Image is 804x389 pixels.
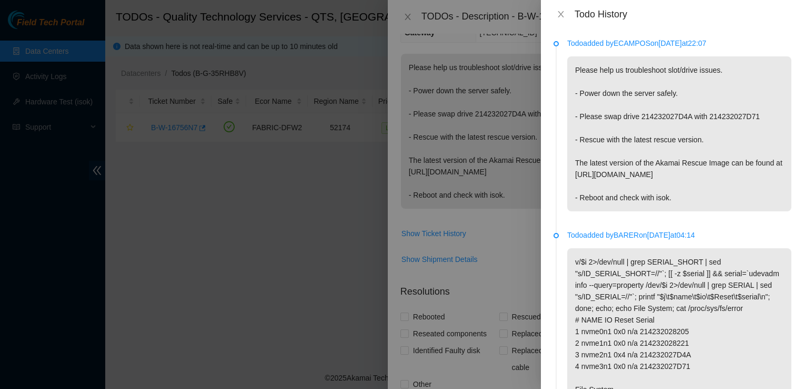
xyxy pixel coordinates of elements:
[567,56,791,211] p: Please help us troubleshoot slot/drive issues. - Power down the server safely. - Please swap driv...
[557,10,565,18] span: close
[567,229,791,241] p: Todo added by BARER on [DATE] at 04:14
[567,37,791,49] p: Todo added by ECAMPOS on [DATE] at 22:07
[554,9,568,20] button: Close
[575,8,791,20] div: Todo History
